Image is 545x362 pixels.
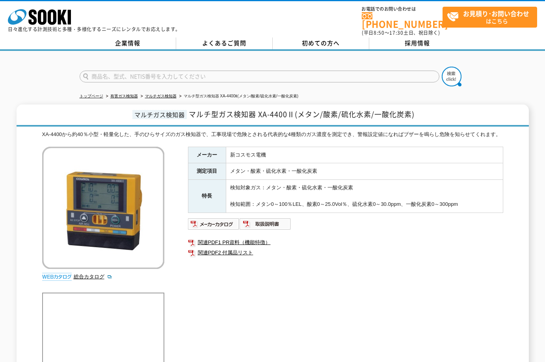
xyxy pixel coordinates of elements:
a: 関連PDF2 付属品リスト [188,248,503,258]
a: 企業情報 [80,37,176,49]
a: お見積り･お問い合わせはこちら [443,7,537,28]
span: マルチガス検知器 [132,110,187,119]
img: メーカーカタログ [188,218,240,230]
span: 初めての方へ [302,39,340,47]
span: はこちら [447,7,537,27]
strong: お見積り･お問い合わせ [463,9,529,18]
th: 特長 [188,180,226,213]
a: マルチガス検知器 [145,94,177,98]
span: (平日 ～ 土日、祝日除く) [362,29,440,36]
img: 取扱説明書 [240,218,291,230]
td: メタン・酸素・硫化水素・一酸化炭素 [226,163,503,180]
span: お電話でのお問い合わせは [362,7,443,11]
td: 検知対象ガス：メタン・酸素・硫化水素・一酸化炭素 検知範囲：メタン0～100％LEL、酸素0～25.0Vol％、硫化水素0～30.0ppm、一酸化炭素0～300ppm [226,180,503,213]
a: [PHONE_NUMBER] [362,12,443,28]
a: 初めての方へ [273,37,369,49]
th: 測定項目 [188,163,226,180]
a: トップページ [80,94,103,98]
div: XA-4400から約40％小型・軽量化した、手のひらサイズのガス検知器で、工事現場で危険とされる代表的な4種類のガス濃度を測定でき、警報設定値になればブザーを鳴らし危険を知らせてくれます。 [42,131,503,139]
img: btn_search.png [442,67,461,86]
a: 取扱説明書 [240,223,291,229]
img: webカタログ [42,273,72,281]
a: メーカーカタログ [188,223,240,229]
th: メーカー [188,147,226,163]
a: 総合カタログ [74,274,112,280]
a: 採用情報 [369,37,466,49]
li: マルチ型ガス検知器 XA-4400Ⅱ(メタン/酸素/硫化水素/一酸化炭素) [178,92,299,101]
a: 有害ガス検知器 [110,94,138,98]
span: マルチ型ガス検知器 XA-4400Ⅱ(メタン/酸素/硫化水素/一酸化炭素) [189,109,415,119]
td: 新コスモス電機 [226,147,503,163]
a: 関連PDF1 PR資料（機能特徴） [188,237,503,248]
a: よくあるご質問 [176,37,273,49]
img: マルチ型ガス検知器 XA-4400Ⅱ(メタン/酸素/硫化水素/一酸化炭素) [42,147,164,269]
span: 8:50 [374,29,385,36]
p: 日々進化する計測技術と多種・多様化するニーズにレンタルでお応えします。 [8,27,180,32]
span: 17:30 [389,29,404,36]
input: 商品名、型式、NETIS番号を入力してください [80,71,439,82]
